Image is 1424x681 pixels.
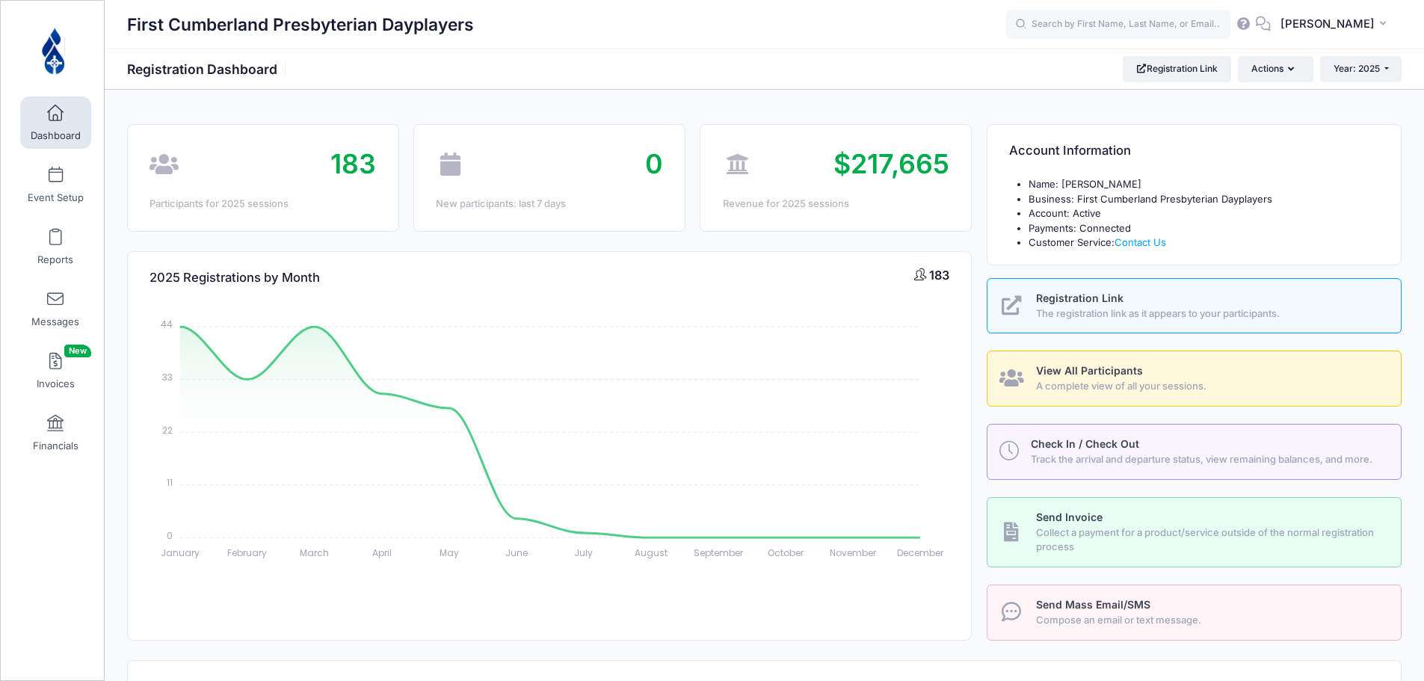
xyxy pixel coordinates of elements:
[1036,511,1103,523] span: Send Invoice
[1036,306,1384,321] span: The registration link as it appears to your participants.
[1123,56,1231,81] a: Registration Link
[694,546,744,559] tspan: September
[1029,177,1379,192] li: Name: [PERSON_NAME]
[1036,292,1124,304] span: Registration Link
[1334,63,1380,74] span: Year: 2025
[20,345,91,397] a: InvoicesNew
[31,315,79,328] span: Messages
[987,278,1402,334] a: Registration Link The registration link as it appears to your participants.
[330,147,376,180] span: 183
[1036,613,1384,628] span: Compose an email or text message.
[436,197,662,212] div: New participants: last 7 days
[1,16,105,87] a: First Cumberland Presbyterian Dayplayers
[1280,16,1375,32] span: [PERSON_NAME]
[127,61,290,77] h1: Registration Dashboard
[635,546,668,559] tspan: August
[64,345,91,357] span: New
[31,129,81,142] span: Dashboard
[987,585,1402,641] a: Send Mass Email/SMS Compose an email or text message.
[1115,236,1166,248] a: Contact Us
[575,546,594,559] tspan: July
[37,378,75,390] span: Invoices
[768,546,804,559] tspan: October
[1036,364,1143,377] span: View All Participants
[987,351,1402,407] a: View All Participants A complete view of all your sessions.
[1036,379,1384,394] span: A complete view of all your sessions.
[830,546,877,559] tspan: November
[1029,235,1379,250] li: Customer Service:
[1031,437,1139,450] span: Check In / Check Out
[162,371,173,383] tspan: 33
[1036,526,1384,555] span: Collect a payment for a product/service outside of the normal registration process
[1029,206,1379,221] li: Account: Active
[1029,192,1379,207] li: Business: First Cumberland Presbyterian Dayplayers
[987,497,1402,567] a: Send Invoice Collect a payment for a product/service outside of the normal registration process
[127,7,474,42] h1: First Cumberland Presbyterian Dayplayers
[25,23,81,79] img: First Cumberland Presbyterian Dayplayers
[150,256,320,299] h4: 2025 Registrations by Month
[20,158,91,211] a: Event Setup
[161,546,200,559] tspan: January
[1031,452,1384,467] span: Track the arrival and departure status, view remaining balances, and more.
[167,529,173,541] tspan: 0
[161,318,173,330] tspan: 44
[33,440,78,452] span: Financials
[1271,7,1402,42] button: [PERSON_NAME]
[162,423,173,436] tspan: 22
[987,424,1402,480] a: Check In / Check Out Track the arrival and departure status, view remaining balances, and more.
[20,221,91,273] a: Reports
[150,197,376,212] div: Participants for 2025 sessions
[1006,10,1230,40] input: Search by First Name, Last Name, or Email...
[167,476,173,489] tspan: 11
[897,546,944,559] tspan: December
[833,147,949,180] span: $217,665
[28,191,84,204] span: Event Setup
[1320,56,1402,81] button: Year: 2025
[20,283,91,335] a: Messages
[645,147,663,180] span: 0
[37,253,73,266] span: Reports
[1029,221,1379,236] li: Payments: Connected
[372,546,392,559] tspan: April
[723,197,949,212] div: Revenue for 2025 sessions
[1238,56,1313,81] button: Actions
[1009,130,1131,173] h4: Account Information
[505,546,528,559] tspan: June
[929,268,949,283] span: 183
[20,407,91,459] a: Financials
[227,546,267,559] tspan: February
[20,96,91,149] a: Dashboard
[440,546,459,559] tspan: May
[1036,598,1150,611] span: Send Mass Email/SMS
[300,546,329,559] tspan: March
